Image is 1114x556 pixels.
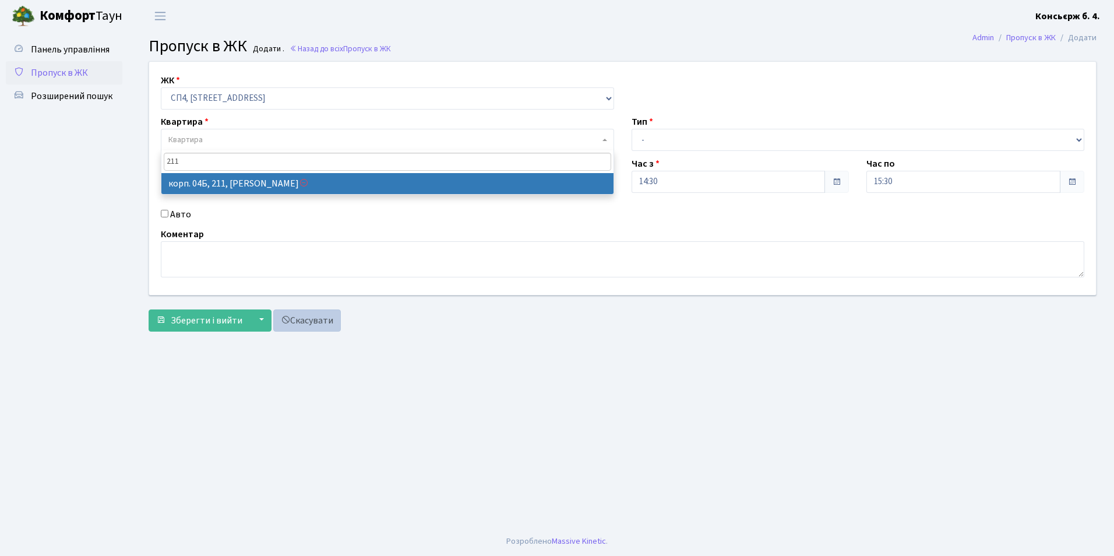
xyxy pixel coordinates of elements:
img: logo.png [12,5,35,28]
span: Пропуск в ЖК [343,43,391,54]
a: Пропуск в ЖК [6,61,122,85]
button: Зберегти і вийти [149,309,250,332]
b: Консьєрж б. 4. [1035,10,1100,23]
label: Час по [866,157,895,171]
label: Квартира [161,115,209,129]
a: Massive Kinetic [552,535,606,547]
button: Переключити навігацію [146,6,175,26]
a: Консьєрж б. 4. [1035,9,1100,23]
a: Розширений пошук [6,85,122,108]
nav: breadcrumb [955,26,1114,50]
span: Пропуск в ЖК [149,34,247,58]
a: Admin [972,31,994,44]
li: корп. 04Б, 211, [PERSON_NAME] [161,173,614,194]
span: Таун [40,6,122,26]
span: Пропуск в ЖК [31,66,88,79]
span: Квартира [168,134,203,146]
span: Панель управління [31,43,110,56]
a: Пропуск в ЖК [1006,31,1056,44]
label: Тип [632,115,653,129]
a: Панель управління [6,38,122,61]
span: Зберегти і вийти [171,314,242,327]
div: Розроблено . [506,535,608,548]
label: ЖК [161,73,180,87]
label: Авто [170,207,191,221]
label: Коментар [161,227,204,241]
label: Час з [632,157,660,171]
small: Додати . [251,44,284,54]
li: Додати [1056,31,1097,44]
a: Назад до всіхПропуск в ЖК [290,43,391,54]
a: Скасувати [273,309,341,332]
span: Розширений пошук [31,90,112,103]
b: Комфорт [40,6,96,25]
